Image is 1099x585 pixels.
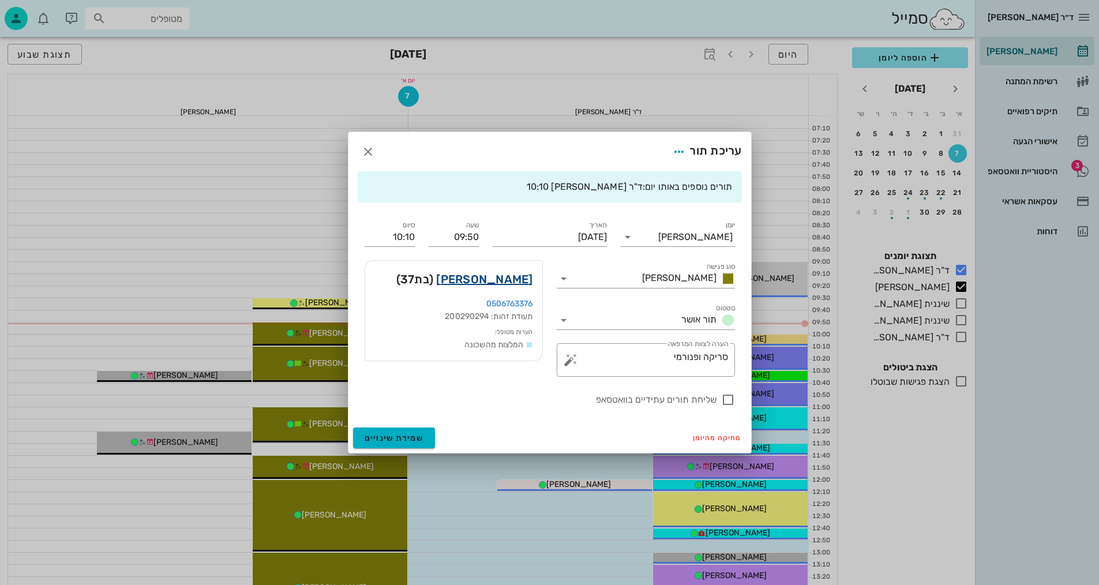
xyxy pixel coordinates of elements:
[396,270,434,288] span: (בת )
[527,181,643,192] span: ד"ר [PERSON_NAME] 10:10
[495,328,532,336] small: הערות מטופל:
[725,221,735,230] label: יומן
[400,272,415,286] span: 37
[681,314,717,325] span: תור אושר
[716,304,735,313] label: סטטוס
[353,427,436,448] button: שמירת שינויים
[436,270,532,288] a: [PERSON_NAME]
[693,434,742,442] span: מחיקה מהיומן
[365,433,424,443] span: שמירת שינויים
[706,262,735,271] label: סוג פגישה
[588,221,607,230] label: תאריך
[403,221,415,230] label: סיום
[374,310,533,323] div: תעודת זהות: 200290294
[669,141,741,162] div: עריכת תור
[367,181,733,193] div: תורים נוספים באותו יום:
[464,340,523,350] span: המלצות מהשכונה
[557,311,735,329] div: סטטוסתור אושר
[486,299,533,309] a: 0506763376
[667,340,727,348] label: הערה לצוות המרפאה
[688,430,747,446] button: מחיקה מהיומן
[466,221,479,230] label: שעה
[658,232,733,242] div: [PERSON_NAME]
[621,228,735,246] div: יומן[PERSON_NAME]
[642,272,717,283] span: [PERSON_NAME]
[365,394,717,406] label: שליחת תורים עתידיים בוואטסאפ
